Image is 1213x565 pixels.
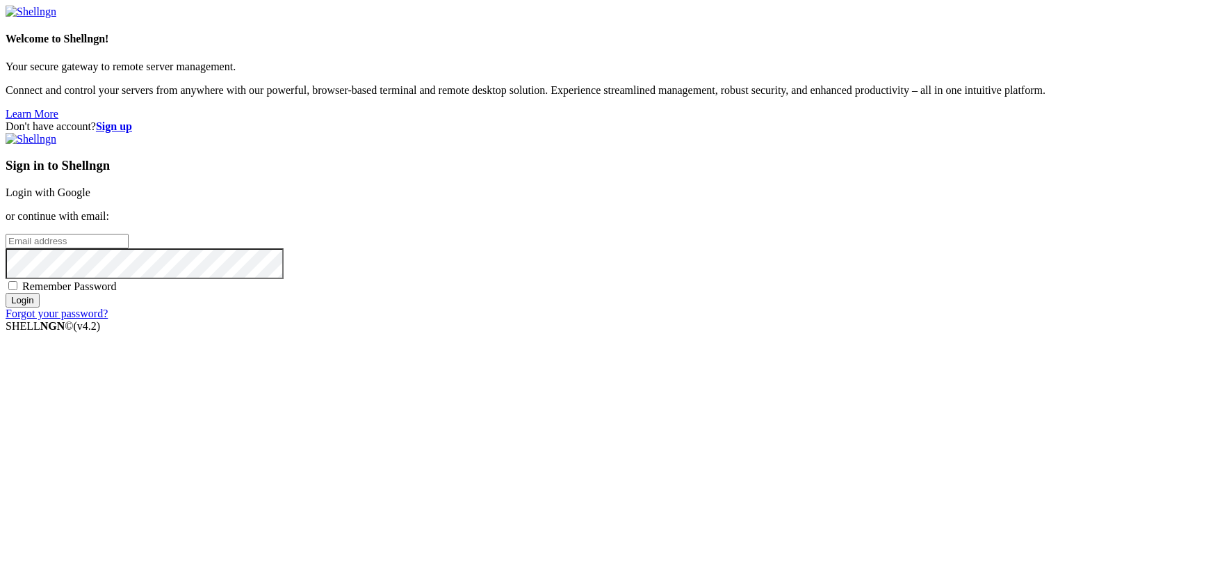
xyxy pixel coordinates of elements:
input: Remember Password [8,281,17,290]
input: Login [6,293,40,308]
img: Shellngn [6,133,56,145]
p: or continue with email: [6,210,1207,223]
b: NGN [40,320,65,332]
span: 4.2.0 [74,320,101,332]
span: SHELL © [6,320,100,332]
a: Sign up [96,120,132,132]
h3: Sign in to Shellngn [6,158,1207,173]
span: Remember Password [22,280,117,292]
a: Forgot your password? [6,308,108,319]
h4: Welcome to Shellngn! [6,33,1207,45]
div: Don't have account? [6,120,1207,133]
input: Email address [6,234,129,248]
img: Shellngn [6,6,56,18]
p: Your secure gateway to remote server management. [6,61,1207,73]
a: Login with Google [6,186,90,198]
a: Learn More [6,108,58,120]
p: Connect and control your servers from anywhere with our powerful, browser-based terminal and remo... [6,84,1207,97]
